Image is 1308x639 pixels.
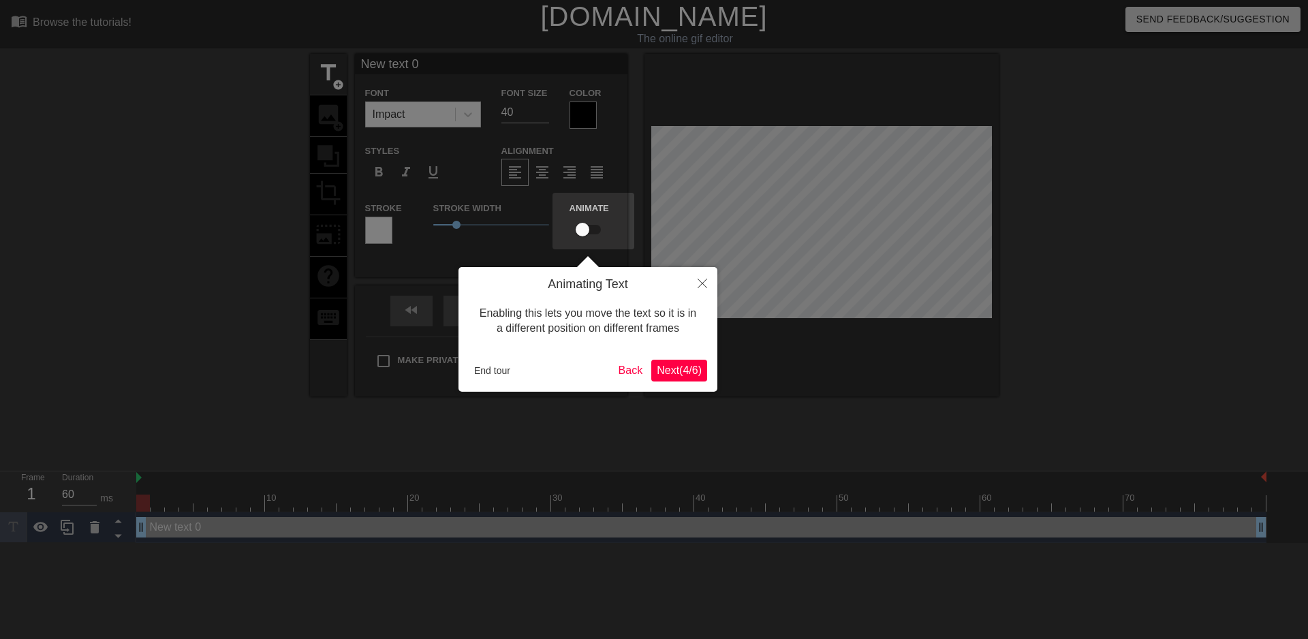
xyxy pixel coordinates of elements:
[657,364,702,376] span: Next ( 4 / 6 )
[687,267,717,298] button: Close
[469,277,707,292] h4: Animating Text
[469,360,516,381] button: End tour
[651,360,707,381] button: Next
[469,292,707,350] div: Enabling this lets you move the text so it is in a different position on different frames
[613,360,649,381] button: Back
